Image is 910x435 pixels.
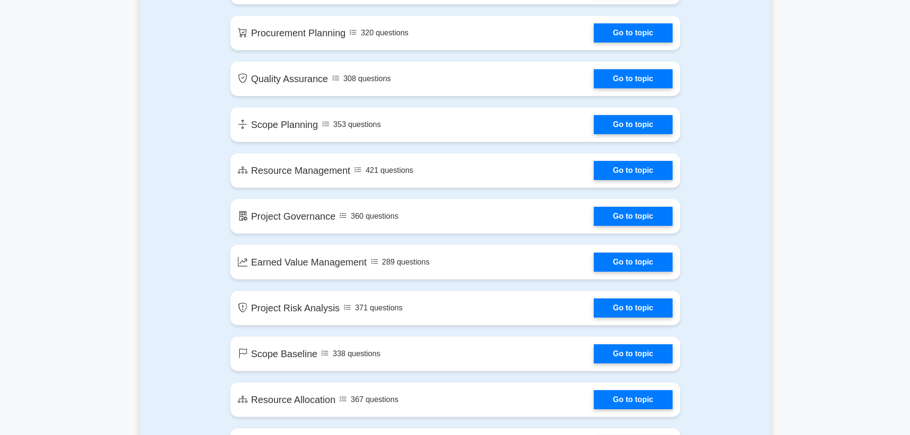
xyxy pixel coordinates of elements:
[594,161,672,180] a: Go to topic
[594,207,672,226] a: Go to topic
[594,23,672,42] a: Go to topic
[594,390,672,409] a: Go to topic
[594,298,672,318] a: Go to topic
[594,344,672,363] a: Go to topic
[594,253,672,272] a: Go to topic
[594,69,672,88] a: Go to topic
[594,115,672,134] a: Go to topic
